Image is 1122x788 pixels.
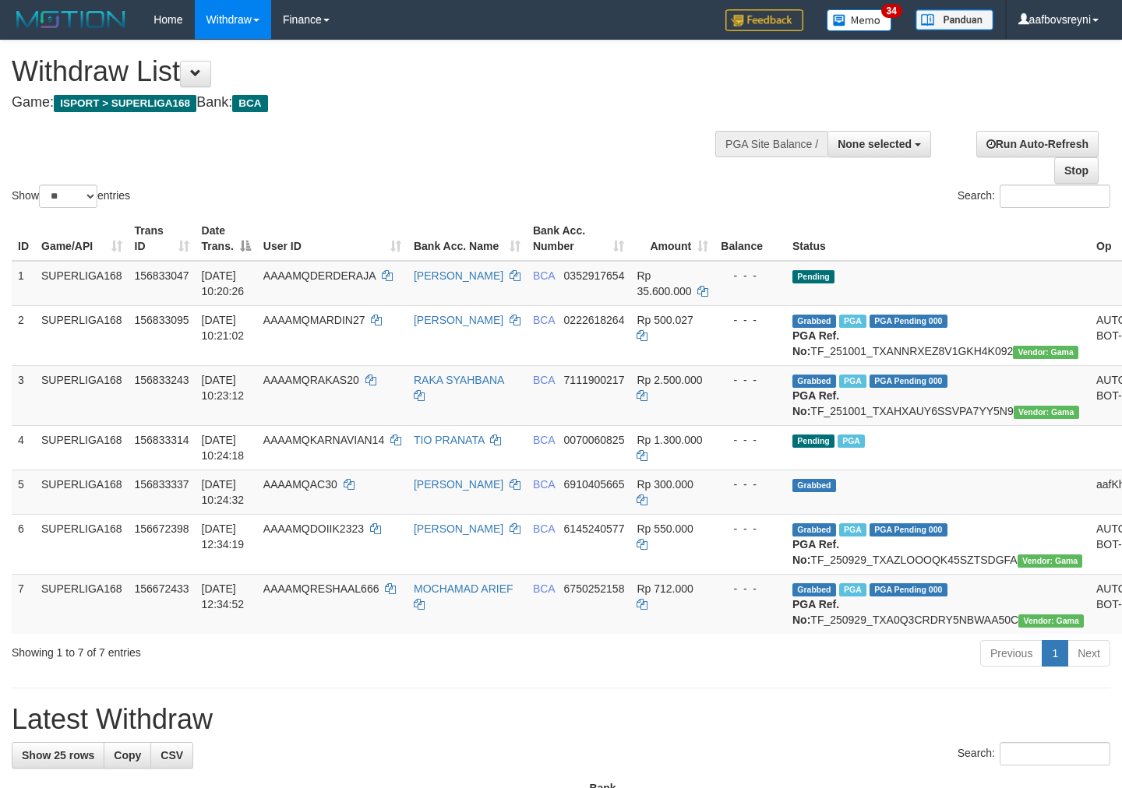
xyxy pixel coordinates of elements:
[414,478,503,491] a: [PERSON_NAME]
[564,314,625,326] span: Copy 0222618264 to clipboard
[414,314,503,326] a: [PERSON_NAME]
[714,216,786,261] th: Balance
[725,9,803,31] img: Feedback.jpg
[721,477,780,492] div: - - -
[35,470,129,514] td: SUPERLIGA168
[1054,157,1099,184] a: Stop
[980,640,1043,667] a: Previous
[564,374,625,386] span: Copy 7111900217 to clipboard
[1000,185,1110,208] input: Search:
[202,478,245,506] span: [DATE] 10:24:32
[792,315,836,328] span: Grabbed
[263,269,376,282] span: AAAAMQDERDERAJA
[414,582,513,595] a: MOCHAMAD ARIEF
[12,185,130,208] label: Show entries
[958,742,1110,765] label: Search:
[202,582,245,610] span: [DATE] 12:34:52
[527,216,631,261] th: Bank Acc. Number: activate to sort column ascending
[870,375,947,388] span: PGA Pending
[202,434,245,462] span: [DATE] 10:24:18
[39,185,97,208] select: Showentries
[35,574,129,634] td: SUPERLIGA168
[870,583,947,596] span: PGA Pending
[414,269,503,282] a: [PERSON_NAME]
[12,514,35,574] td: 6
[533,314,555,326] span: BCA
[1018,614,1084,628] span: Vendor URL: https://trx31.1velocity.biz
[564,522,625,535] span: Copy 6145240577 to clipboard
[870,315,947,328] span: PGA Pending
[12,8,130,31] img: MOTION_logo.png
[786,305,1090,365] td: TF_251001_TXANNRXEZ8V1GKH4K092
[135,434,189,446] span: 156833314
[881,4,902,18] span: 34
[135,478,189,491] span: 156833337
[870,523,947,536] span: PGA Pending
[564,478,625,491] span: Copy 6910405665 to clipboard
[114,749,141,762] span: Copy
[792,479,836,492] span: Grabbed
[637,582,693,595] span: Rp 712.000
[202,522,245,551] span: [DATE] 12:34:19
[1067,640,1110,667] a: Next
[827,9,892,31] img: Button%20Memo.svg
[721,432,780,448] div: - - -
[414,522,503,535] a: [PERSON_NAME]
[232,95,267,112] span: BCA
[1014,406,1079,419] span: Vendor URL: https://trx31.1velocity.biz
[35,305,129,365] td: SUPERLIGA168
[1000,742,1110,765] input: Search:
[792,598,839,626] b: PGA Ref. No:
[533,582,555,595] span: BCA
[827,131,931,157] button: None selected
[792,583,836,596] span: Grabbed
[786,216,1090,261] th: Status
[35,261,129,306] td: SUPERLIGA168
[35,425,129,470] td: SUPERLIGA168
[12,470,35,514] td: 5
[35,514,129,574] td: SUPERLIGA168
[839,583,866,596] span: Marked by aafsoycanthlai
[263,314,365,326] span: AAAAMQMARDIN27
[263,434,384,446] span: AAAAMQKARNAVIAN14
[564,269,625,282] span: Copy 0352917654 to clipboard
[414,434,485,446] a: TIO PRANATA
[196,216,257,261] th: Date Trans.: activate to sort column descending
[637,269,691,297] span: Rp 35.600.000
[135,522,189,535] span: 156672398
[721,581,780,596] div: - - -
[533,374,555,386] span: BCA
[792,329,839,357] b: PGA Ref. No:
[637,374,702,386] span: Rp 2.500.000
[786,365,1090,425] td: TF_251001_TXAHXAUY6SSVPA7YY5N9
[792,434,834,448] span: Pending
[564,434,625,446] span: Copy 0070060825 to clipboard
[202,374,245,402] span: [DATE] 10:23:12
[916,9,993,30] img: panduan.png
[12,261,35,306] td: 1
[721,521,780,536] div: - - -
[12,425,35,470] td: 4
[786,514,1090,574] td: TF_250929_TXAZLOOOQK45SZTSDGFA
[564,582,625,595] span: Copy 6750252158 to clipboard
[792,270,834,283] span: Pending
[150,742,193,769] a: CSV
[839,375,866,388] span: Marked by aafsoycanthlai
[637,478,693,491] span: Rp 300.000
[792,538,839,566] b: PGA Ref. No:
[12,638,456,660] div: Showing 1 to 7 of 7 entries
[104,742,151,769] a: Copy
[263,582,379,595] span: AAAAMQRESHAAL666
[263,522,364,535] span: AAAAMQDOIIK2323
[839,523,866,536] span: Marked by aafsoycanthlai
[838,434,865,448] span: Marked by aafsoycanthlai
[129,216,196,261] th: Trans ID: activate to sort column ascending
[12,216,35,261] th: ID
[838,138,912,150] span: None selected
[408,216,527,261] th: Bank Acc. Name: activate to sort column ascending
[715,131,827,157] div: PGA Site Balance /
[12,704,1110,735] h1: Latest Withdraw
[721,312,780,328] div: - - -
[792,389,839,417] b: PGA Ref. No:
[263,374,359,386] span: AAAAMQRAKAS20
